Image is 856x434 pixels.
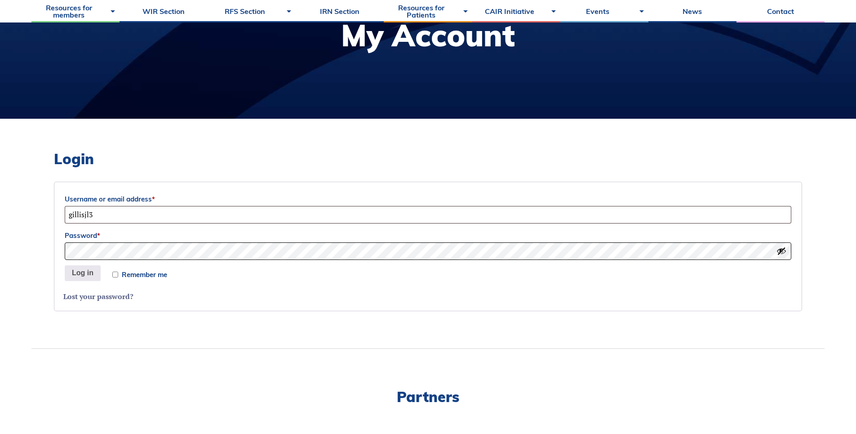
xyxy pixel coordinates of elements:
h2: Partners [31,389,825,404]
label: Password [65,229,791,242]
h1: My Account [341,20,515,50]
button: Log in [65,265,101,282]
a: Lost your password? [63,291,133,301]
span: Remember me [122,271,167,278]
button: Show password [776,246,786,256]
input: Remember me [112,272,118,277]
label: Username or email address [65,192,791,206]
h2: Login [54,150,802,167]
